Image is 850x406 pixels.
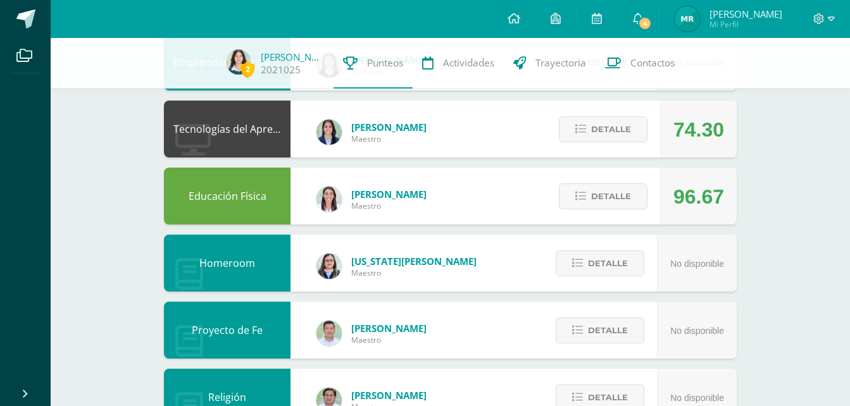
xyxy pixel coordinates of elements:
span: Detalle [588,319,628,342]
span: [PERSON_NAME] [351,389,427,402]
span: No disponible [670,326,724,336]
span: Mi Perfil [709,19,782,30]
button: Detalle [559,183,647,209]
a: Contactos [596,38,684,89]
span: Trayectoria [535,56,586,70]
img: 585d333ccf69bb1c6e5868c8cef08dba.png [316,321,342,346]
div: Homeroom [164,235,291,292]
span: 4 [638,16,652,30]
a: Trayectoria [504,38,596,89]
span: [PERSON_NAME] [351,188,427,200]
span: Punteos [367,56,403,70]
span: Maestro [351,133,427,144]
span: No disponible [670,259,724,269]
span: Maestro [351,268,477,278]
a: [PERSON_NAME] [261,51,324,63]
span: Maestro [351,335,427,345]
img: 68dbb99899dc55733cac1a14d9d2f825.png [316,187,342,212]
img: 7f21f8a7948675de2302d89c6a7973df.png [675,6,700,32]
button: Detalle [556,317,644,343]
span: No disponible [670,393,724,403]
span: Actividades [443,56,494,70]
span: Detalle [591,185,631,208]
span: [US_STATE][PERSON_NAME] [351,255,477,268]
a: Punteos [334,38,413,89]
button: Detalle [556,250,644,276]
span: [PERSON_NAME] [351,322,427,335]
span: Maestro [351,200,427,211]
span: Detalle [591,118,631,141]
div: Tecnologías del Aprendizaje y la Comunicación [164,101,291,157]
span: Contactos [630,56,675,70]
img: 7489ccb779e23ff9f2c3e89c21f82ed0.png [316,120,342,145]
div: Educación Física [164,168,291,225]
span: 2 [241,61,254,77]
div: 96.67 [673,168,724,225]
button: Detalle [559,116,647,142]
div: Proyecto de Fe [164,302,291,359]
a: 2021025 [261,63,301,77]
span: [PERSON_NAME] [709,8,782,20]
img: 1236d6cb50aae1d88f44d681ddc5842d.png [316,254,342,279]
a: Actividades [413,38,504,89]
span: Detalle [588,252,628,275]
div: 74.30 [673,101,724,158]
img: ddc408e8a8bbebdd8514dd80dfa1b19b.png [226,49,251,75]
span: [PERSON_NAME] [351,121,427,133]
